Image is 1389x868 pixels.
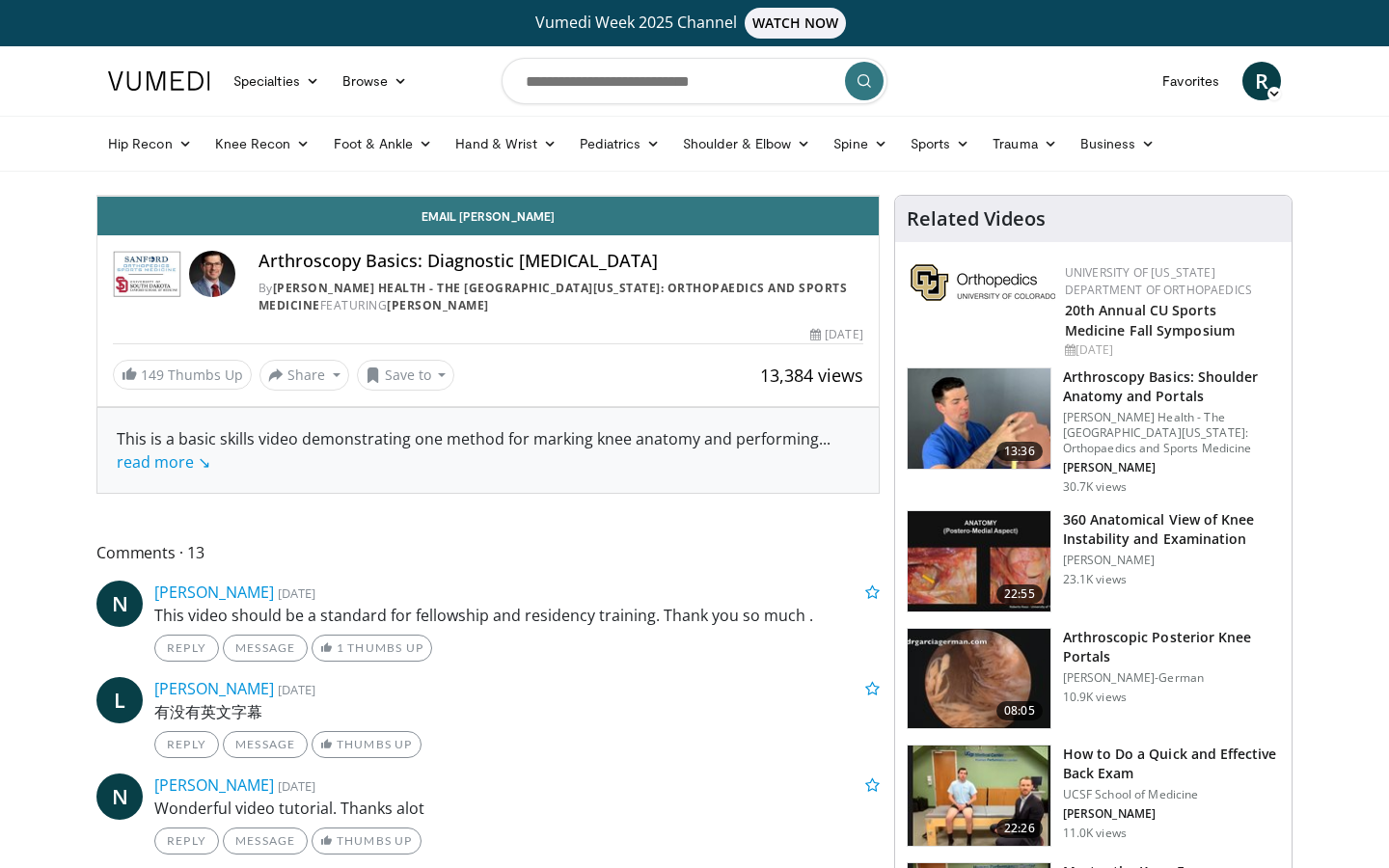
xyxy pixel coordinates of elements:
h4: Related Videos [907,207,1046,231]
button: Save to [357,360,455,391]
a: Reply [154,635,219,662]
p: [PERSON_NAME]-German [1063,670,1280,686]
h4: Arthroscopy Basics: Diagnostic [MEDICAL_DATA] [259,251,863,272]
h3: 360 Anatomical View of Knee Instability and Examination [1063,510,1280,549]
img: VuMedi Logo [108,71,210,91]
a: Sports [899,124,982,163]
a: Email [PERSON_NAME] [97,197,879,235]
div: [DATE] [1065,341,1276,359]
a: [PERSON_NAME] Health - The [GEOGRAPHIC_DATA][US_STATE]: Orthopaedics and Sports Medicine [259,280,848,313]
p: [PERSON_NAME] [1063,806,1280,822]
div: This is a basic skills video demonstrating one method for marking knee anatomy and performing [117,427,859,474]
a: [PERSON_NAME] [154,582,274,603]
small: [DATE] [278,777,315,795]
a: 08:05 Arthroscopic Posterior Knee Portals [PERSON_NAME]-German 10.9K views [907,628,1280,730]
p: 有没有英文字幕 [154,700,880,723]
a: N [96,773,143,820]
span: 22:26 [996,819,1043,838]
button: Share [259,360,349,391]
a: 22:26 How to Do a Quick and Effective Back Exam UCSF School of Medicine [PERSON_NAME] 11.0K views [907,745,1280,847]
span: ... [117,428,831,473]
img: Avatar [189,251,235,297]
video-js: Video Player [97,196,879,197]
p: [PERSON_NAME] [1063,460,1280,475]
span: Comments 13 [96,540,880,565]
a: Specialties [222,62,331,100]
a: Hand & Wrist [444,124,568,163]
a: R [1242,62,1281,100]
h3: Arthroscopic Posterior Knee Portals [1063,628,1280,666]
span: 13:36 [996,442,1043,461]
p: 30.7K views [1063,479,1127,495]
img: 355603a8-37da-49b6-856f-e00d7e9307d3.png.150x105_q85_autocrop_double_scale_upscale_version-0.2.png [911,264,1055,301]
p: 10.9K views [1063,690,1127,705]
a: Foot & Ankle [322,124,445,163]
a: Browse [331,62,420,100]
a: Thumbs Up [312,827,421,854]
small: [DATE] [278,681,315,698]
small: [DATE] [278,584,315,602]
div: By FEATURING [259,280,863,314]
a: Reply [154,827,219,854]
a: Favorites [1151,62,1231,100]
h3: Arthroscopy Basics: Shoulder Anatomy and Portals [1063,367,1280,406]
span: 13,384 views [760,364,863,387]
a: Shoulder & Elbow [671,124,822,163]
a: Vumedi Week 2025 ChannelWATCH NOW [111,8,1278,39]
a: [PERSON_NAME] [387,297,489,313]
h3: How to Do a Quick and Effective Back Exam [1063,745,1280,783]
a: Message [223,731,308,758]
input: Search topics, interventions [502,58,887,104]
p: 23.1K views [1063,572,1127,587]
p: UCSF School of Medicine [1063,787,1280,802]
a: [PERSON_NAME] [154,678,274,699]
img: 06234ec1-9449-4fdc-a1ec-369a50591d94.150x105_q85_crop-smart_upscale.jpg [908,629,1050,729]
a: 149 Thumbs Up [113,360,252,390]
img: badd6cc1-85db-4728-89db-6dde3e48ba1d.150x105_q85_crop-smart_upscale.jpg [908,746,1050,846]
a: L [96,677,143,723]
a: [PERSON_NAME] [154,774,274,796]
p: Wonderful video tutorial. Thanks alot [154,797,880,820]
span: 1 [337,640,344,655]
img: 9534a039-0eaa-4167-96cf-d5be049a70d8.150x105_q85_crop-smart_upscale.jpg [908,368,1050,469]
a: Spine [822,124,898,163]
p: 11.0K views [1063,826,1127,841]
a: N [96,581,143,627]
a: Thumbs Up [312,731,421,758]
a: Hip Recon [96,124,204,163]
span: WATCH NOW [745,8,847,39]
a: University of [US_STATE] Department of Orthopaedics [1065,264,1252,298]
a: read more ↘ [117,451,210,473]
a: 13:36 Arthroscopy Basics: Shoulder Anatomy and Portals [PERSON_NAME] Health - The [GEOGRAPHIC_DAT... [907,367,1280,495]
a: Knee Recon [204,124,322,163]
img: 533d6d4f-9d9f-40bd-bb73-b810ec663725.150x105_q85_crop-smart_upscale.jpg [908,511,1050,611]
a: 20th Annual CU Sports Medicine Fall Symposium [1065,301,1235,339]
a: 1 Thumbs Up [312,635,432,662]
span: 22:55 [996,584,1043,604]
a: Business [1069,124,1167,163]
span: 149 [141,366,164,384]
a: Reply [154,731,219,758]
p: This video should be a standard for fellowship and residency training. Thank you so much . [154,604,880,627]
span: 08:05 [996,701,1043,720]
a: Trauma [981,124,1069,163]
a: Message [223,635,308,662]
p: [PERSON_NAME] Health - The [GEOGRAPHIC_DATA][US_STATE]: Orthopaedics and Sports Medicine [1063,410,1280,456]
a: 22:55 360 Anatomical View of Knee Instability and Examination [PERSON_NAME] 23.1K views [907,510,1280,612]
a: Message [223,827,308,854]
a: Pediatrics [568,124,671,163]
img: Sanford Health - The University of South Dakota School of Medicine: Orthopaedics and Sports Medicine [113,251,181,297]
div: [DATE] [810,326,862,343]
p: [PERSON_NAME] [1063,553,1280,568]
